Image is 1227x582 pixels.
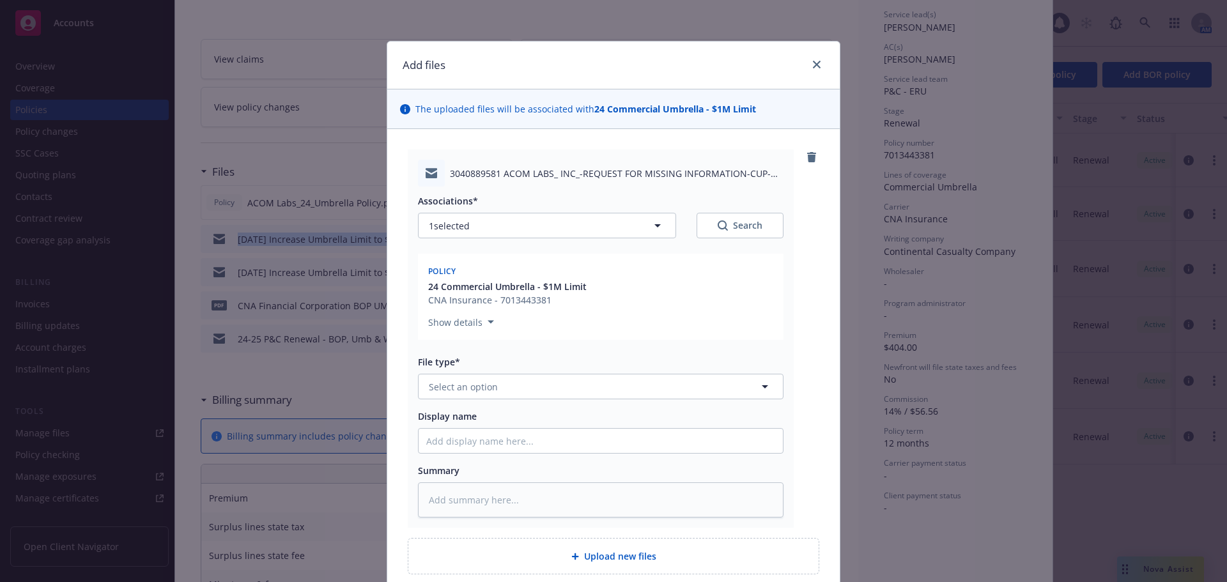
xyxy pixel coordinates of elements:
[428,266,456,277] span: Policy
[718,219,762,232] div: Search
[418,213,676,238] button: 1selected
[423,314,499,330] button: Show details
[418,356,460,368] span: File type*
[718,220,728,231] svg: Search
[428,280,587,293] button: 24 Commercial Umbrella - $1M Limit
[429,219,470,233] span: 1 selected
[428,293,587,307] div: CNA Insurance - 7013443381
[697,213,783,238] button: SearchSearch
[418,195,478,207] span: Associations*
